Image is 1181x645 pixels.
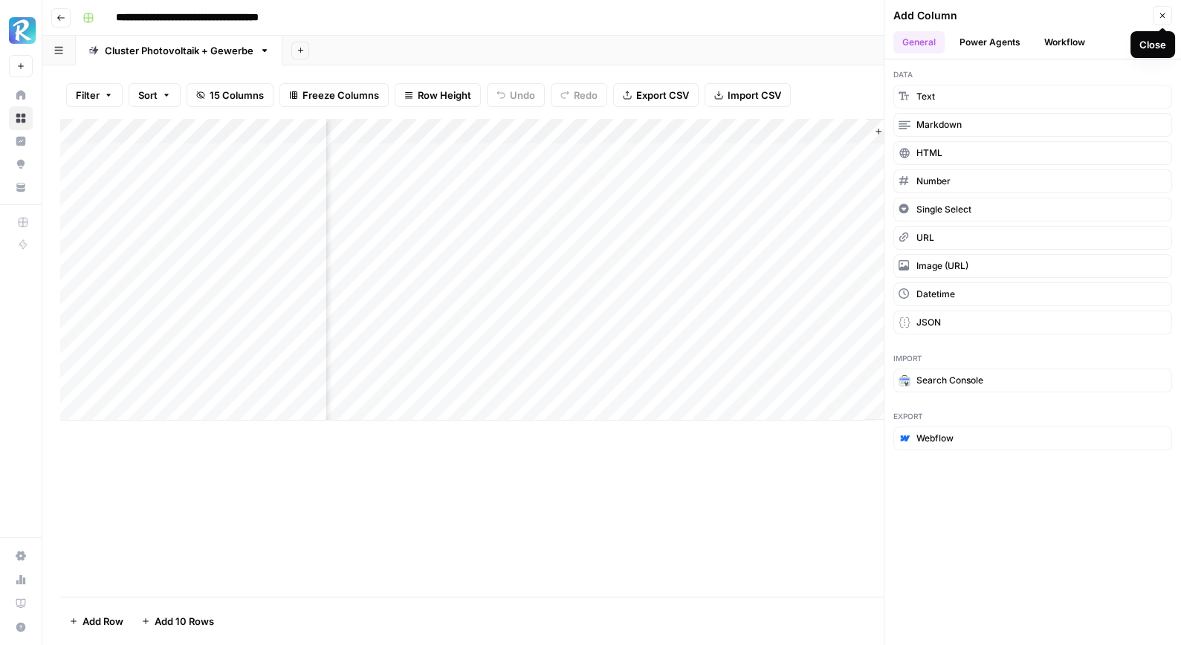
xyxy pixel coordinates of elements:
[551,83,607,107] button: Redo
[395,83,481,107] button: Row Height
[1139,37,1166,52] div: Close
[9,152,33,176] a: Opportunities
[510,88,535,103] span: Undo
[893,226,1172,250] button: URL
[76,88,100,103] span: Filter
[916,316,941,329] span: JSON
[302,88,379,103] span: Freeze Columns
[76,36,282,65] a: Cluster Photovoltaik + Gewerbe
[9,615,33,639] button: Help + Support
[893,68,1172,80] span: Data
[9,83,33,107] a: Home
[9,175,33,199] a: Your Data
[279,83,389,107] button: Freeze Columns
[487,83,545,107] button: Undo
[9,129,33,153] a: Insights
[893,427,1172,450] button: Webflow
[916,231,934,244] span: URL
[893,410,1172,422] span: Export
[916,175,951,188] span: Number
[893,282,1172,306] button: Datetime
[636,88,689,103] span: Export CSV
[893,169,1172,193] button: Number
[155,614,214,629] span: Add 10 Rows
[66,83,123,107] button: Filter
[916,146,942,160] span: HTML
[916,90,935,103] span: Text
[9,106,33,130] a: Browse
[916,432,954,445] span: Webflow
[9,568,33,591] a: Usage
[951,31,1029,54] button: Power Agents
[60,609,132,633] button: Add Row
[893,85,1172,108] button: Text
[868,122,945,141] button: Add Column
[916,374,983,387] span: Search Console
[82,614,123,629] span: Add Row
[893,254,1172,278] button: Image (URL)
[893,113,1172,137] button: Markdown
[893,369,1172,392] button: Search Console
[105,43,253,58] div: Cluster Photovoltaik + Gewerbe
[728,88,781,103] span: Import CSV
[916,203,971,216] span: Single Select
[210,88,264,103] span: 15 Columns
[893,352,1172,364] span: Import
[138,88,158,103] span: Sort
[893,198,1172,221] button: Single Select
[916,288,955,301] span: Datetime
[9,12,33,49] button: Workspace: Radyant
[9,17,36,44] img: Radyant Logo
[132,609,223,633] button: Add 10 Rows
[418,88,471,103] span: Row Height
[574,88,598,103] span: Redo
[893,311,1172,334] button: JSON
[613,83,699,107] button: Export CSV
[705,83,791,107] button: Import CSV
[893,141,1172,165] button: HTML
[9,544,33,568] a: Settings
[129,83,181,107] button: Sort
[9,591,33,615] a: Learning Hub
[916,259,968,273] span: Image (URL)
[893,31,945,54] button: General
[1035,31,1094,54] button: Workflow
[187,83,274,107] button: 15 Columns
[916,118,962,132] span: Markdown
